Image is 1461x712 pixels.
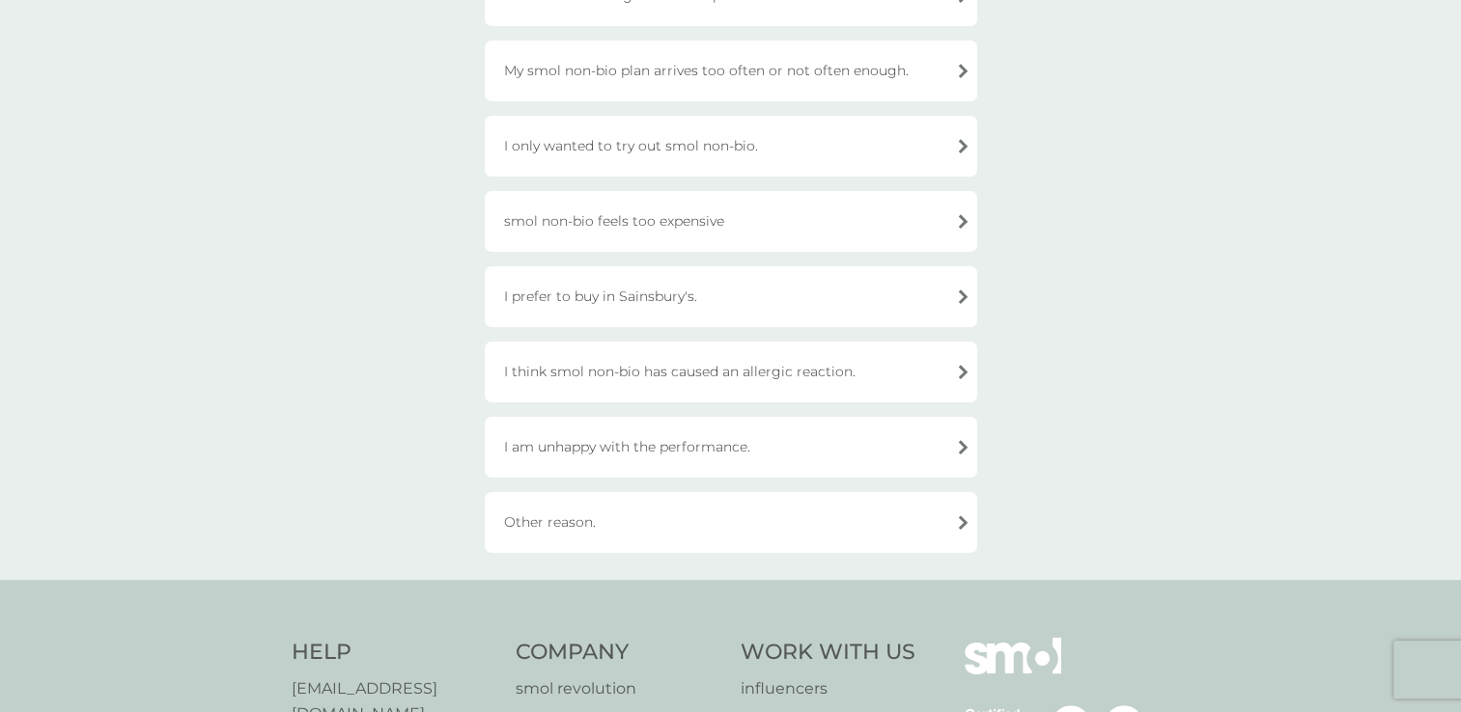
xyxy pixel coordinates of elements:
div: My smol non-bio plan arrives too often or not often enough. [485,41,977,101]
h4: Help [292,638,497,668]
div: smol non-bio feels too expensive [485,191,977,252]
div: I prefer to buy in Sainsbury's. [485,266,977,327]
a: influencers [741,676,915,701]
div: I am unhappy with the performance. [485,417,977,478]
h4: Company [516,638,721,668]
h4: Work With Us [741,638,915,668]
div: I think smol non-bio has caused an allergic reaction. [485,342,977,402]
div: Other reason. [485,492,977,553]
img: smol [965,638,1061,703]
div: I only wanted to try out smol non-bio. [485,116,977,177]
a: smol revolution [516,676,721,701]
